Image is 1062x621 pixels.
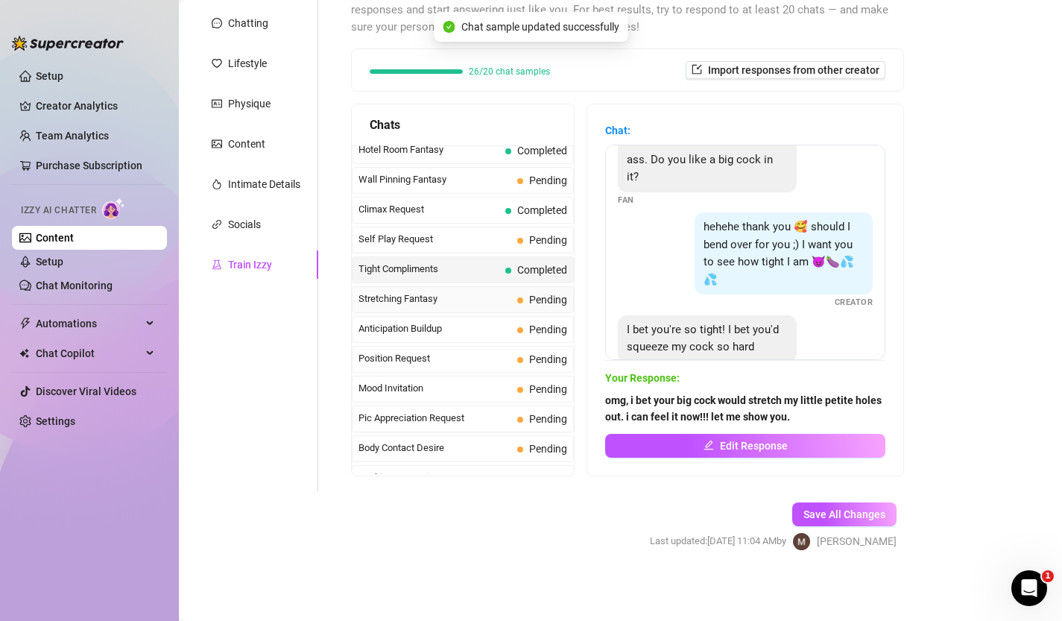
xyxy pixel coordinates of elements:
[835,296,873,309] span: Creator
[358,291,511,306] span: Stretching Fantasy
[704,440,714,450] span: edit
[627,323,779,354] span: I bet you're so tight! I bet you'd squeeze my cock so hard
[529,234,567,246] span: Pending
[358,172,511,187] span: Wall Pinning Fantasy
[443,21,455,33] span: check-circle
[605,434,885,458] button: Edit Response
[793,533,810,550] img: Maye Gemini
[358,142,499,157] span: Hotel Room Fantasy
[720,440,788,452] span: Edit Response
[21,204,96,218] span: Izzy AI Chatter
[36,130,109,142] a: Team Analytics
[358,381,511,396] span: Mood Invitation
[212,98,222,109] span: idcard
[461,19,619,35] span: Chat sample updated successfully
[803,508,885,520] span: Save All Changes
[19,348,29,359] img: Chat Copilot
[358,202,499,217] span: Climax Request
[529,443,567,455] span: Pending
[228,95,271,112] div: Physique
[228,256,272,273] div: Train Izzy
[228,55,267,72] div: Lifestyle
[517,145,567,157] span: Completed
[627,135,773,183] span: You have such a sweet little ass. Do you like a big cock in it?
[692,64,702,75] span: import
[529,324,567,335] span: Pending
[358,441,511,455] span: Body Contact Desire
[212,259,222,270] span: experiment
[358,411,511,426] span: Pic Appreciation Request
[212,219,222,230] span: link
[517,264,567,276] span: Completed
[358,321,511,336] span: Anticipation Buildup
[36,94,155,118] a: Creator Analytics
[605,394,882,423] strong: omg, i bet your big cock would stretch my little petite holes out. i can feel it now!!! let me sh...
[529,294,567,306] span: Pending
[469,67,550,76] span: 26/20 chat samples
[605,372,680,384] strong: Your Response:
[12,36,124,51] img: logo-BBDzfeDw.svg
[605,124,630,136] strong: Chat:
[370,116,400,134] span: Chats
[212,179,222,189] span: fire
[358,232,511,247] span: Self Play Request
[792,502,897,526] button: Save All Changes
[650,534,786,549] span: Last updated: [DATE] 11:04 AM by
[358,351,511,366] span: Position Request
[36,385,136,397] a: Discover Viral Videos
[529,413,567,425] span: Pending
[529,473,567,485] span: Pending
[704,220,854,286] span: hehehe thank you 🥰 should I bend over for you ;) I want you to see how tight I am 😈🍆💦💦
[1011,570,1047,606] iframe: Intercom live chat
[817,533,897,549] span: [PERSON_NAME]
[1042,570,1054,582] span: 1
[228,136,265,152] div: Content
[228,216,261,233] div: Socials
[36,280,113,291] a: Chat Monitoring
[36,232,74,244] a: Content
[19,318,31,330] span: thunderbolt
[228,15,268,31] div: Chatting
[212,18,222,28] span: message
[212,139,222,149] span: picture
[358,470,511,485] span: Sushi Conversation
[102,198,125,219] img: AI Chatter
[36,70,63,82] a: Setup
[36,341,142,365] span: Chat Copilot
[36,312,142,335] span: Automations
[686,61,885,79] button: Import responses from other creator
[358,262,499,277] span: Tight Compliments
[36,415,75,427] a: Settings
[36,154,155,177] a: Purchase Subscription
[517,204,567,216] span: Completed
[618,194,634,207] span: Fan
[36,256,63,268] a: Setup
[529,353,567,365] span: Pending
[708,64,879,76] span: Import responses from other creator
[228,176,300,192] div: Intimate Details
[529,383,567,395] span: Pending
[212,58,222,69] span: heart
[529,174,567,186] span: Pending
